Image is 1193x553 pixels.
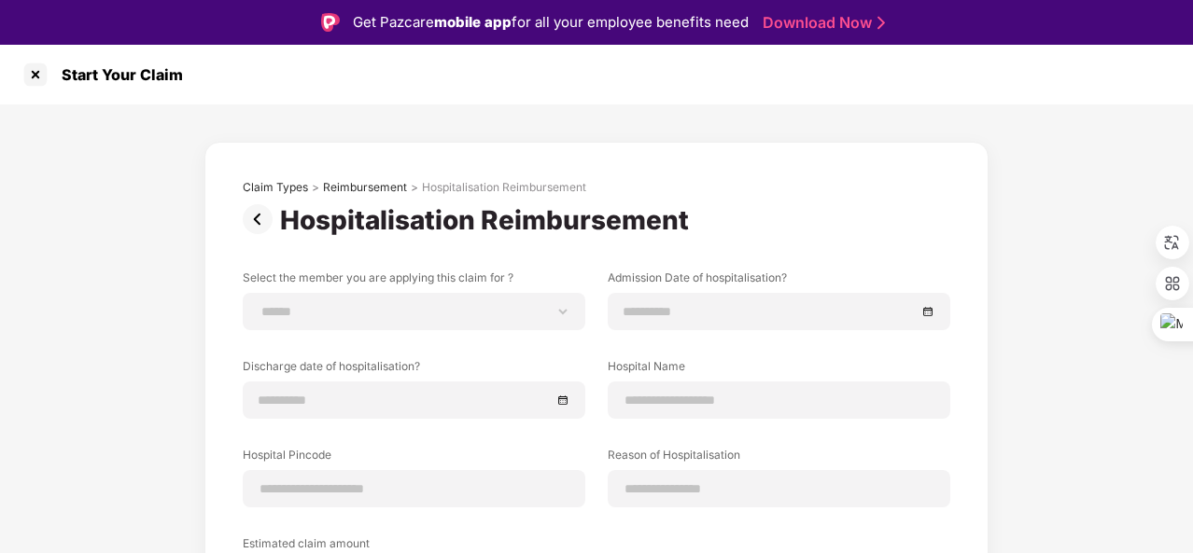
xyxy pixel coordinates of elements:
[608,358,950,381] label: Hospital Name
[243,180,308,195] div: Claim Types
[243,358,585,381] label: Discharge date of hospitalisation?
[243,447,585,470] label: Hospital Pincode
[321,13,340,32] img: Logo
[243,204,280,234] img: svg+xml;base64,PHN2ZyBpZD0iUHJldi0zMngzMiIgeG1sbnM9Imh0dHA6Ly93d3cudzMub3JnLzIwMDAvc3ZnIiB3aWR0aD...
[411,180,418,195] div: >
[312,180,319,195] div: >
[353,11,749,34] div: Get Pazcare for all your employee benefits need
[763,13,879,33] a: Download Now
[280,204,696,236] div: Hospitalisation Reimbursement
[422,180,586,195] div: Hospitalisation Reimbursement
[323,180,407,195] div: Reimbursement
[50,65,183,84] div: Start Your Claim
[608,270,950,293] label: Admission Date of hospitalisation?
[608,447,950,470] label: Reason of Hospitalisation
[243,270,585,293] label: Select the member you are applying this claim for ?
[877,13,885,33] img: Stroke
[434,13,512,31] strong: mobile app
